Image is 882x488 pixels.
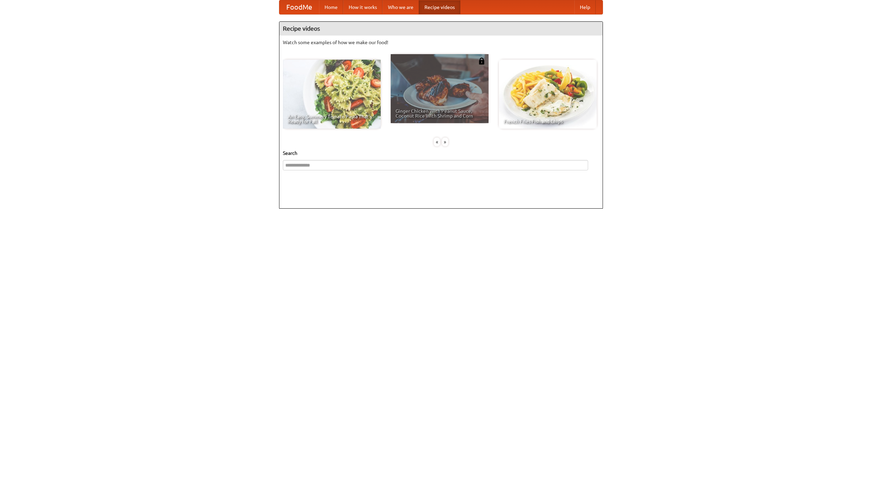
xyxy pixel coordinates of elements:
[343,0,382,14] a: How it works
[504,119,592,124] span: French Fries Fish and Chips
[283,60,381,129] a: An Easy, Summery Tomato Pasta That's Ready for Fall
[499,60,597,129] a: French Fries Fish and Chips
[434,138,440,146] div: «
[478,58,485,64] img: 483408.png
[279,0,319,14] a: FoodMe
[283,39,599,46] p: Watch some examples of how we make our food!
[419,0,460,14] a: Recipe videos
[288,114,376,124] span: An Easy, Summery Tomato Pasta That's Ready for Fall
[279,22,603,36] h4: Recipe videos
[382,0,419,14] a: Who we are
[319,0,343,14] a: Home
[283,150,599,157] h5: Search
[442,138,448,146] div: »
[574,0,596,14] a: Help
